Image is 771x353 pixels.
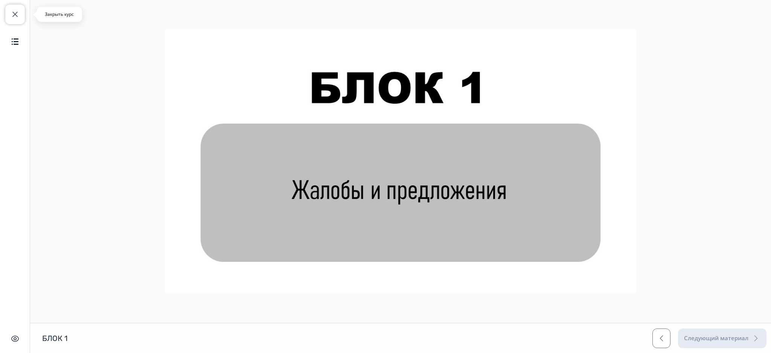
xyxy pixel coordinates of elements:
img: Изображение [165,29,636,294]
img: Содержание [11,37,20,46]
h1: БЛОК 1 [42,333,68,343]
img: Скрыть интерфейс [11,334,20,343]
button: Закрыть курс [5,5,25,24]
p: Закрыть курс [41,11,78,17]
